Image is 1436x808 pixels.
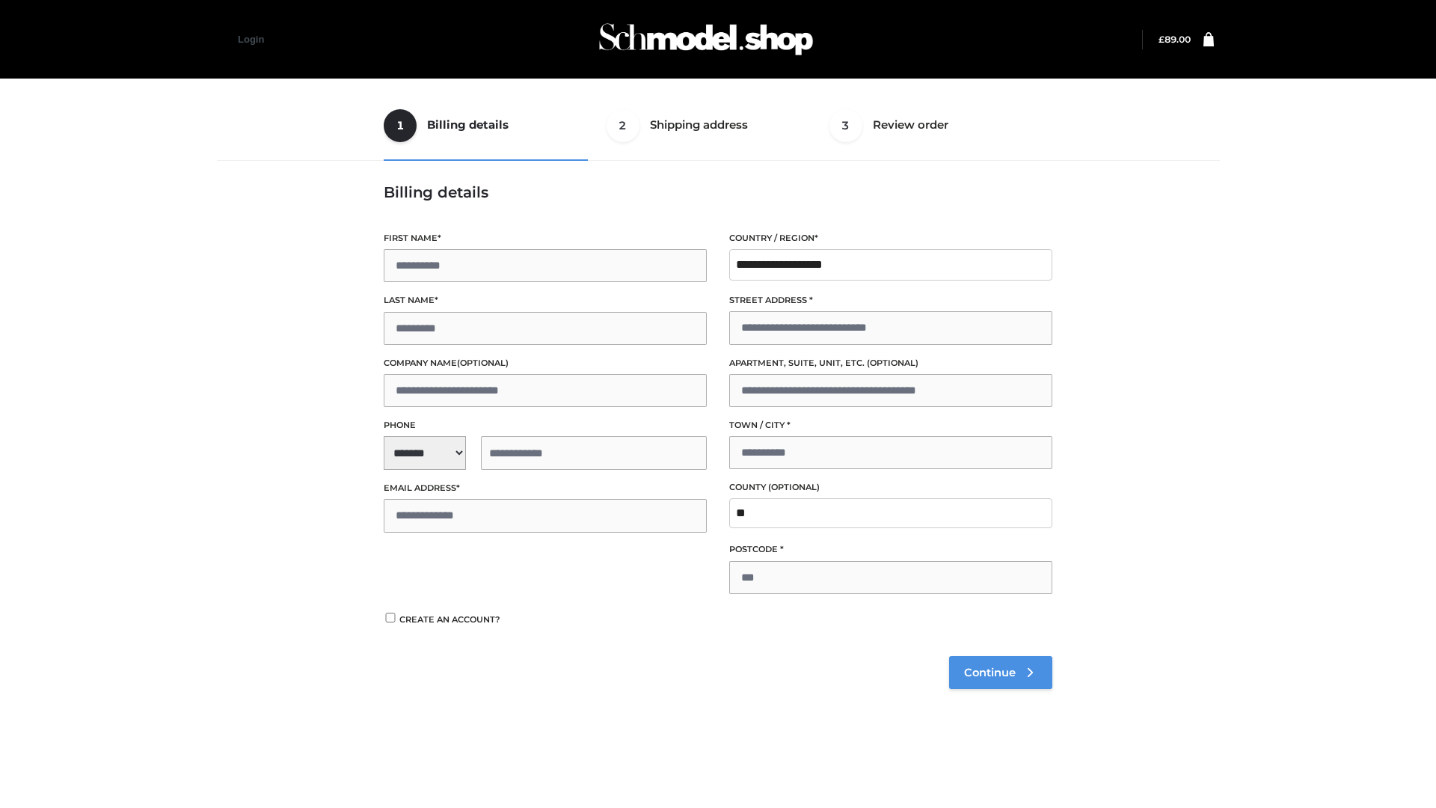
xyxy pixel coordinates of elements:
[729,542,1052,557] label: Postcode
[384,613,397,622] input: Create an account?
[399,614,500,625] span: Create an account?
[768,482,820,492] span: (optional)
[457,358,509,368] span: (optional)
[384,356,707,370] label: Company name
[964,666,1016,679] span: Continue
[949,656,1052,689] a: Continue
[384,231,707,245] label: First name
[867,358,918,368] span: (optional)
[729,356,1052,370] label: Apartment, suite, unit, etc.
[1159,34,1191,45] bdi: 89.00
[384,183,1052,201] h3: Billing details
[594,10,818,69] img: Schmodel Admin 964
[238,34,264,45] a: Login
[729,418,1052,432] label: Town / City
[1159,34,1165,45] span: £
[384,481,707,495] label: Email address
[729,293,1052,307] label: Street address
[384,293,707,307] label: Last name
[1159,34,1191,45] a: £89.00
[384,418,707,432] label: Phone
[729,231,1052,245] label: Country / Region
[729,480,1052,495] label: County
